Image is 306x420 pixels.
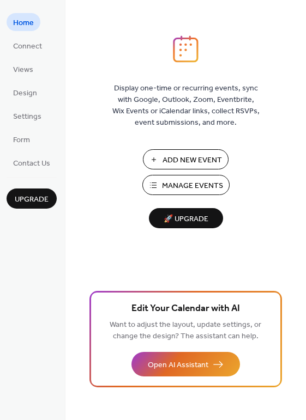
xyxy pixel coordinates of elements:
[142,175,230,195] button: Manage Events
[13,158,50,169] span: Contact Us
[13,111,41,123] span: Settings
[112,83,260,129] span: Display one-time or recurring events, sync with Google, Outlook, Zoom, Eventbrite, Wix Events or ...
[162,180,223,192] span: Manage Events
[13,17,34,29] span: Home
[7,13,40,31] a: Home
[143,149,229,169] button: Add New Event
[7,36,49,54] a: Connect
[131,301,240,316] span: Edit Your Calendar with AI
[7,60,40,78] a: Views
[7,130,37,148] a: Form
[15,194,49,205] span: Upgrade
[149,208,223,228] button: 🚀 Upgrade
[163,155,222,166] span: Add New Event
[13,135,30,146] span: Form
[7,188,57,209] button: Upgrade
[7,107,48,125] a: Settings
[13,64,33,76] span: Views
[13,88,37,99] span: Design
[7,154,57,172] a: Contact Us
[13,41,42,52] span: Connect
[110,318,261,344] span: Want to adjust the layout, update settings, or change the design? The assistant can help.
[155,212,217,227] span: 🚀 Upgrade
[131,352,240,376] button: Open AI Assistant
[173,35,198,63] img: logo_icon.svg
[148,360,208,371] span: Open AI Assistant
[7,83,44,101] a: Design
